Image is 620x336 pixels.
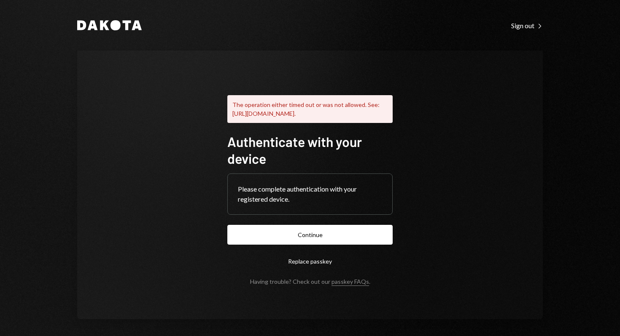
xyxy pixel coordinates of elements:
[227,225,393,245] button: Continue
[227,133,393,167] h1: Authenticate with your device
[250,278,370,285] div: Having trouble? Check out our .
[332,278,369,286] a: passkey FAQs
[227,95,393,123] div: The operation either timed out or was not allowed. See: [URL][DOMAIN_NAME].
[511,21,543,30] div: Sign out
[227,251,393,271] button: Replace passkey
[238,184,382,204] div: Please complete authentication with your registered device.
[511,21,543,30] a: Sign out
